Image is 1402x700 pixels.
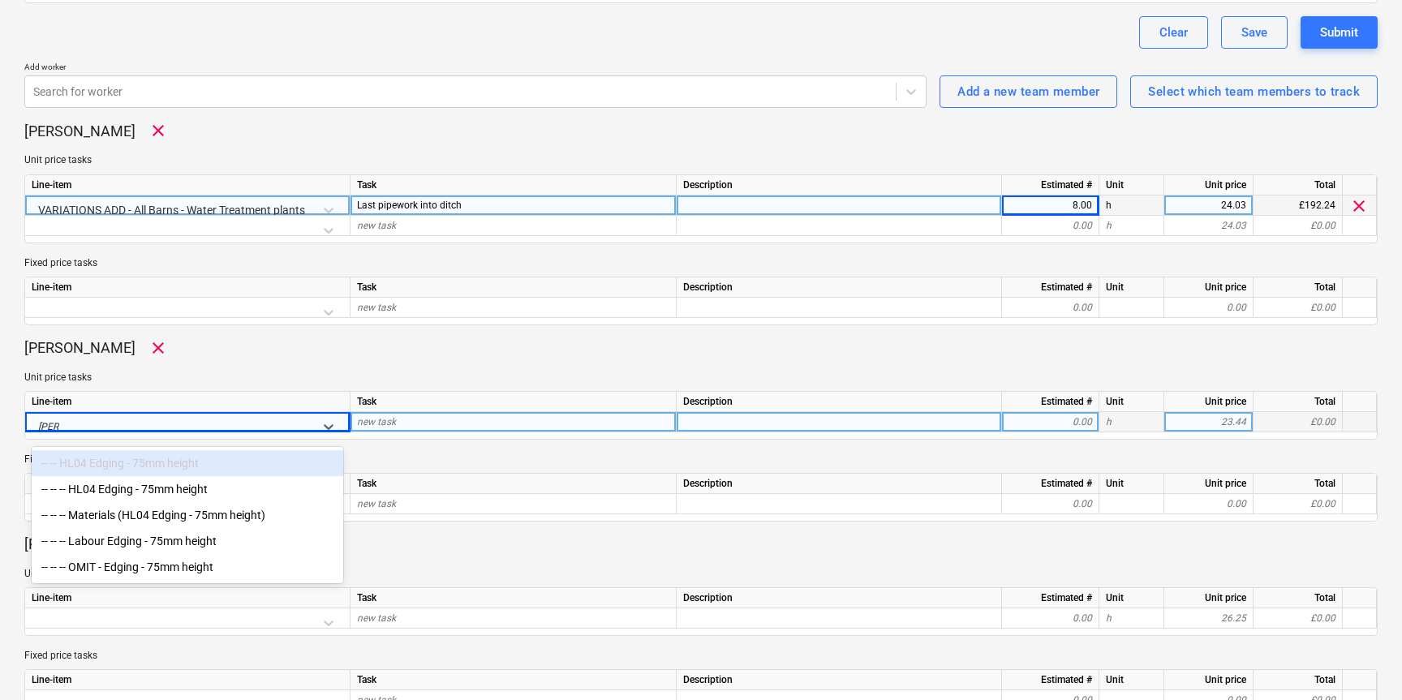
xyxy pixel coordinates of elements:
[357,200,462,211] span: Last pipework into ditch
[1002,670,1099,690] div: Estimated #
[32,476,343,502] div: -- -- -- HL04 Edging - 75mm height
[24,153,1378,167] p: Unit price tasks
[350,670,677,690] div: Task
[24,122,135,141] p: [PERSON_NAME]
[25,474,350,494] div: Line-item
[677,277,1002,298] div: Description
[148,121,168,140] span: Remove worker
[1148,81,1360,102] div: Select which team members to track
[32,528,343,554] div: -- -- -- Labour Edging - 75mm height
[1254,298,1343,318] div: £0.00
[1171,412,1246,432] div: 23.44
[1130,75,1378,108] button: Select which team members to track
[1254,216,1343,236] div: £0.00
[357,302,396,313] span: new task
[1171,494,1246,514] div: 0.00
[32,450,343,476] div: -- -- HL04 Edging - 75mm height
[1171,298,1246,318] div: 0.00
[24,567,1378,581] p: Unit price tasks
[357,612,396,624] span: new task
[1139,16,1208,49] button: Clear
[1099,608,1164,629] div: h
[24,371,1378,384] p: Unit price tasks
[32,554,343,580] div: -- -- -- OMIT - Edging - 75mm height
[1164,670,1254,690] div: Unit price
[1164,588,1254,608] div: Unit price
[1008,195,1092,216] div: 8.00
[1171,216,1246,236] div: 24.03
[1164,277,1254,298] div: Unit price
[24,338,135,358] p: [PERSON_NAME]
[1099,588,1164,608] div: Unit
[1099,195,1164,216] div: h
[677,670,1002,690] div: Description
[25,175,350,195] div: Line-item
[1002,277,1099,298] div: Estimated #
[1349,195,1369,215] span: clear
[1254,277,1343,298] div: Total
[1164,175,1254,195] div: Unit price
[1254,474,1343,494] div: Total
[1254,670,1343,690] div: Total
[25,670,350,690] div: Line-item
[1320,22,1358,43] div: Submit
[1099,474,1164,494] div: Unit
[677,392,1002,412] div: Description
[25,392,350,412] div: Line-item
[350,588,677,608] div: Task
[1099,392,1164,412] div: Unit
[357,220,396,231] span: new task
[1008,412,1092,432] div: 0.00
[1002,474,1099,494] div: Estimated #
[1254,588,1343,608] div: Total
[24,535,135,554] p: [PERSON_NAME]
[1099,175,1164,195] div: Unit
[957,81,1099,102] div: Add a new team member
[350,392,677,412] div: Task
[24,256,1378,270] p: Fixed price tasks
[1301,16,1378,49] button: Submit
[350,474,677,494] div: Task
[1254,412,1343,432] div: £0.00
[1254,608,1343,629] div: £0.00
[677,175,1002,195] div: Description
[1008,216,1092,236] div: 0.00
[350,277,677,298] div: Task
[1164,392,1254,412] div: Unit price
[1171,608,1246,629] div: 26.25
[357,498,396,509] span: new task
[25,277,350,298] div: Line-item
[1099,670,1164,690] div: Unit
[1254,175,1343,195] div: Total
[1099,412,1164,432] div: h
[1008,298,1092,318] div: 0.00
[1254,195,1343,216] div: £192.24
[1002,175,1099,195] div: Estimated #
[1002,392,1099,412] div: Estimated #
[24,62,927,75] p: Add worker
[1241,22,1267,43] div: Save
[1008,494,1092,514] div: 0.00
[24,649,1378,663] p: Fixed price tasks
[1159,22,1188,43] div: Clear
[32,502,343,528] div: -- -- -- Materials (HL04 Edging - 75mm height)
[1254,392,1343,412] div: Total
[24,453,1378,466] p: Fixed price tasks
[1254,494,1343,514] div: £0.00
[1164,474,1254,494] div: Unit price
[1008,608,1092,629] div: 0.00
[1221,16,1288,49] button: Save
[1099,277,1164,298] div: Unit
[25,588,350,608] div: Line-item
[148,338,168,358] span: Remove worker
[677,588,1002,608] div: Description
[1002,588,1099,608] div: Estimated #
[1099,216,1164,236] div: h
[677,474,1002,494] div: Description
[350,175,677,195] div: Task
[357,416,396,427] span: new task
